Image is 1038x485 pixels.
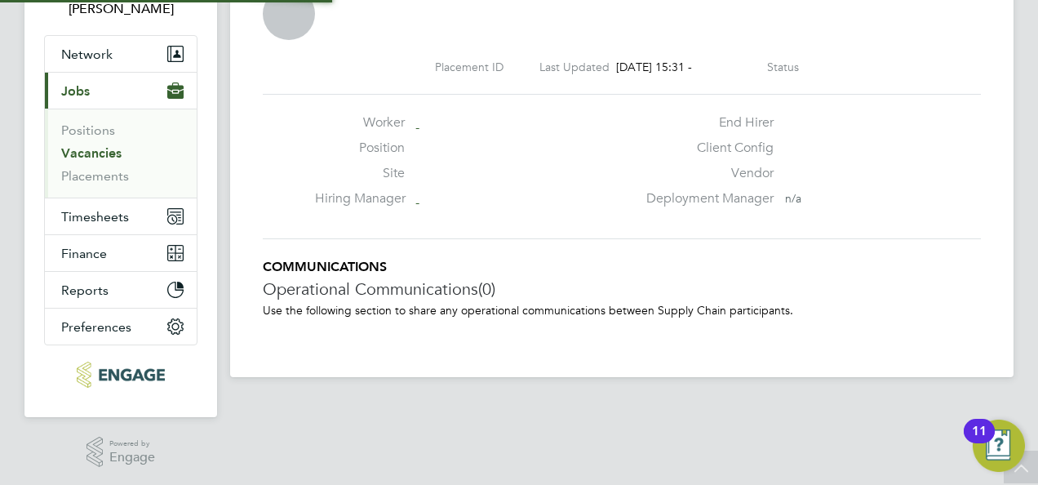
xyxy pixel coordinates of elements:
[315,190,405,207] label: Hiring Manager
[45,235,197,271] button: Finance
[435,60,503,74] label: Placement ID
[45,73,197,109] button: Jobs
[315,165,405,182] label: Site
[45,198,197,234] button: Timesheets
[109,437,155,451] span: Powered by
[972,431,987,452] div: 11
[61,83,90,99] span: Jobs
[637,114,774,131] label: End Hirer
[637,140,774,157] label: Client Config
[61,319,131,335] span: Preferences
[637,165,774,182] label: Vendor
[61,122,115,138] a: Positions
[86,437,156,468] a: Powered byEngage
[478,278,495,300] span: (0)
[61,145,122,161] a: Vacancies
[973,420,1025,472] button: Open Resource Center, 11 new notifications
[315,114,405,131] label: Worker
[616,60,692,74] span: [DATE] 15:31 -
[315,140,405,157] label: Position
[61,47,113,62] span: Network
[263,259,981,276] h5: COMMUNICATIONS
[61,283,109,298] span: Reports
[77,362,164,388] img: educationmattersgroup-logo-retina.png
[785,191,801,206] span: n/a
[61,246,107,261] span: Finance
[263,278,981,300] h3: Operational Communications
[44,362,197,388] a: Go to home page
[263,303,981,318] p: Use the following section to share any operational communications between Supply Chain participants.
[61,168,129,184] a: Placements
[539,60,610,74] label: Last Updated
[637,190,774,207] label: Deployment Manager
[45,272,197,308] button: Reports
[61,209,129,225] span: Timesheets
[45,109,197,198] div: Jobs
[767,60,799,74] label: Status
[109,451,155,465] span: Engage
[45,36,197,72] button: Network
[45,309,197,345] button: Preferences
